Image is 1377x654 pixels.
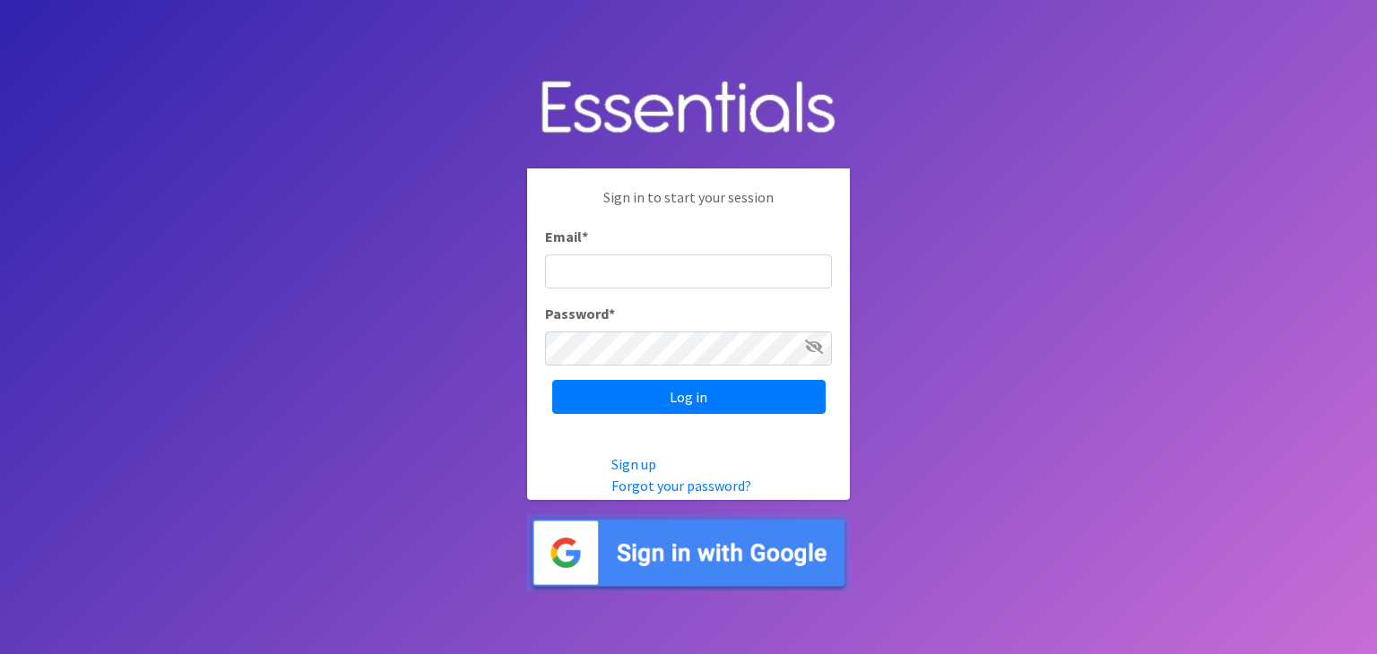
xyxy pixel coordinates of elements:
p: Sign in to start your session [545,186,832,226]
abbr: required [609,305,615,323]
label: Email [545,226,588,247]
abbr: required [582,228,588,245]
a: Sign up [611,455,656,473]
input: Log in [552,380,826,414]
a: Forgot your password? [611,477,751,495]
img: Human Essentials [527,63,850,155]
img: Sign in with Google [527,514,850,592]
label: Password [545,303,615,324]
